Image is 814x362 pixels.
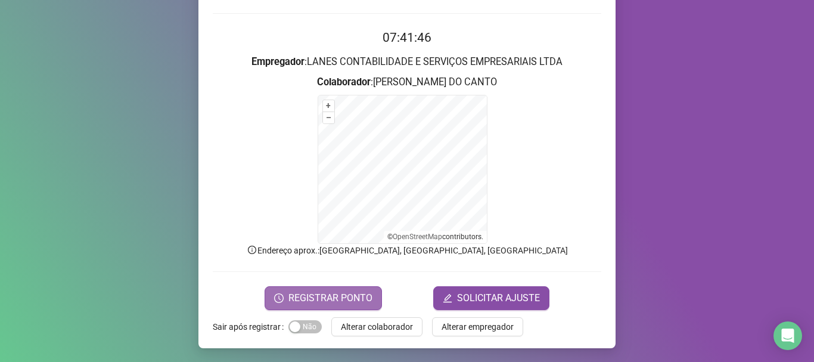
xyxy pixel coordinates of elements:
[442,320,514,333] span: Alterar empregador
[213,75,601,90] h3: : [PERSON_NAME] DO CANTO
[457,291,540,305] span: SOLICITAR AJUSTE
[387,233,483,241] li: © contributors.
[274,293,284,303] span: clock-circle
[323,112,334,123] button: –
[213,244,601,257] p: Endereço aprox. : [GEOGRAPHIC_DATA], [GEOGRAPHIC_DATA], [GEOGRAPHIC_DATA]
[432,317,523,336] button: Alterar empregador
[383,30,431,45] time: 07:41:46
[331,317,422,336] button: Alterar colaborador
[393,233,442,241] a: OpenStreetMap
[251,56,305,67] strong: Empregador
[443,293,452,303] span: edit
[213,317,288,336] label: Sair após registrar
[341,320,413,333] span: Alterar colaborador
[265,286,382,310] button: REGISTRAR PONTO
[317,76,371,88] strong: Colaborador
[213,54,601,70] h3: : LANES CONTABILIDADE E SERVIÇOS EMPRESARIAIS LTDA
[433,286,549,310] button: editSOLICITAR AJUSTE
[323,100,334,112] button: +
[288,291,372,305] span: REGISTRAR PONTO
[247,245,257,255] span: info-circle
[773,321,802,350] div: Open Intercom Messenger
